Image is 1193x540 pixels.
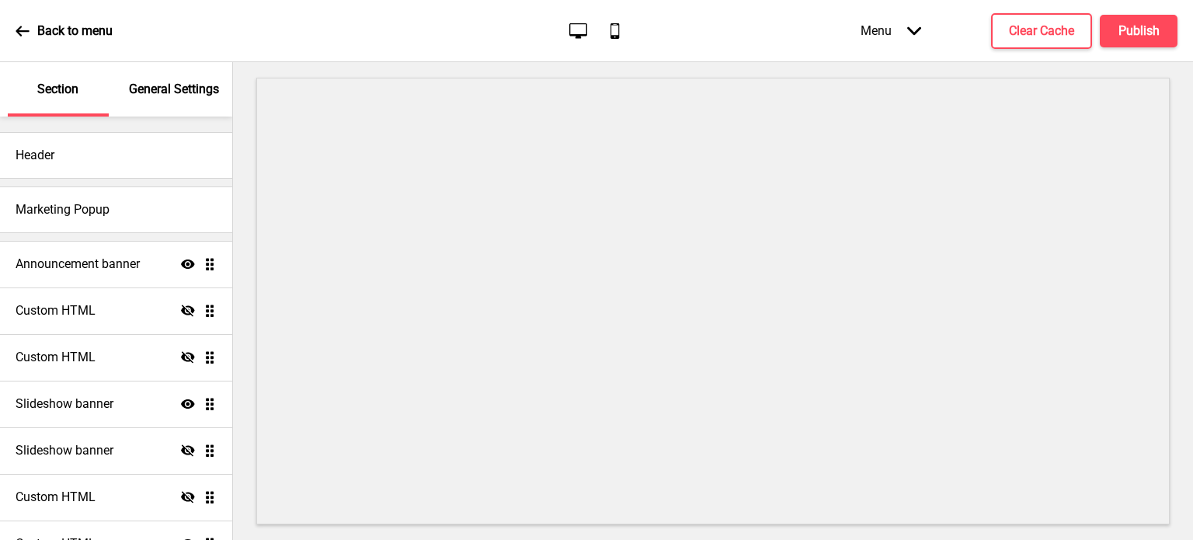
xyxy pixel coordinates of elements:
[991,13,1092,49] button: Clear Cache
[129,81,219,98] p: General Settings
[16,349,96,366] h4: Custom HTML
[1100,15,1177,47] button: Publish
[37,81,78,98] p: Section
[16,302,96,319] h4: Custom HTML
[1118,23,1160,40] h4: Publish
[845,8,937,54] div: Menu
[37,23,113,40] p: Back to menu
[16,442,113,459] h4: Slideshow banner
[16,147,54,164] h4: Header
[16,489,96,506] h4: Custom HTML
[16,201,110,218] h4: Marketing Popup
[16,395,113,413] h4: Slideshow banner
[16,10,113,52] a: Back to menu
[16,256,140,273] h4: Announcement banner
[1009,23,1074,40] h4: Clear Cache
